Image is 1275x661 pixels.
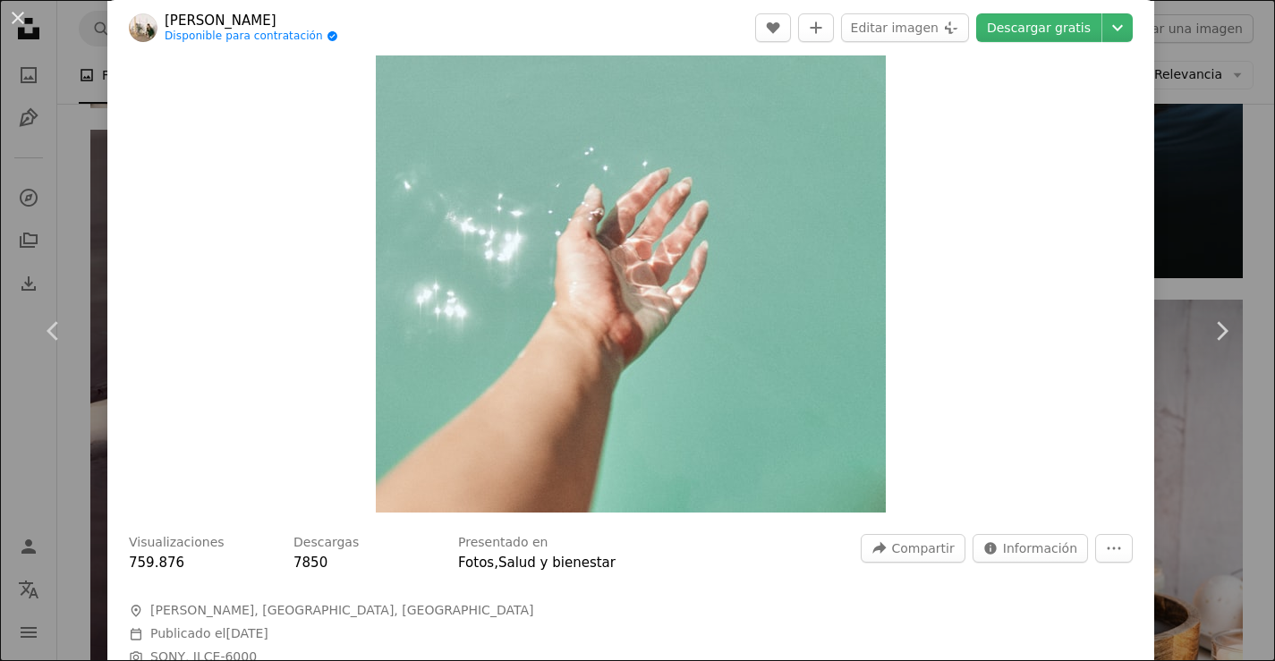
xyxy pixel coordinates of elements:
a: [PERSON_NAME] [165,12,338,30]
h3: Visualizaciones [129,534,225,552]
a: Siguiente [1168,245,1275,417]
button: Elegir el tamaño de descarga [1102,13,1133,42]
button: Más acciones [1095,534,1133,563]
h3: Descargas [293,534,359,552]
button: Añade a la colección [798,13,834,42]
a: Salud y bienestar [498,555,616,571]
a: Fotos [458,555,494,571]
button: Estadísticas sobre esta imagen [973,534,1088,563]
span: Información [1003,535,1077,562]
span: Compartir [891,535,954,562]
span: 7850 [293,555,327,571]
a: Descargar gratis [976,13,1101,42]
button: Me gusta [755,13,791,42]
h3: Presentado en [458,534,548,552]
button: Compartir esta imagen [861,534,965,563]
time: 11 de julio de 2021, 14:39:58 GMT-6 [225,626,268,640]
span: , [494,555,498,571]
img: Ve al perfil de Haley Truong [129,13,157,42]
a: Disponible para contratación [165,30,338,44]
span: Publicado el [150,626,268,640]
button: Editar imagen [841,13,969,42]
span: 759.876 [129,555,184,571]
span: [PERSON_NAME], [GEOGRAPHIC_DATA], [GEOGRAPHIC_DATA] [150,602,533,620]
